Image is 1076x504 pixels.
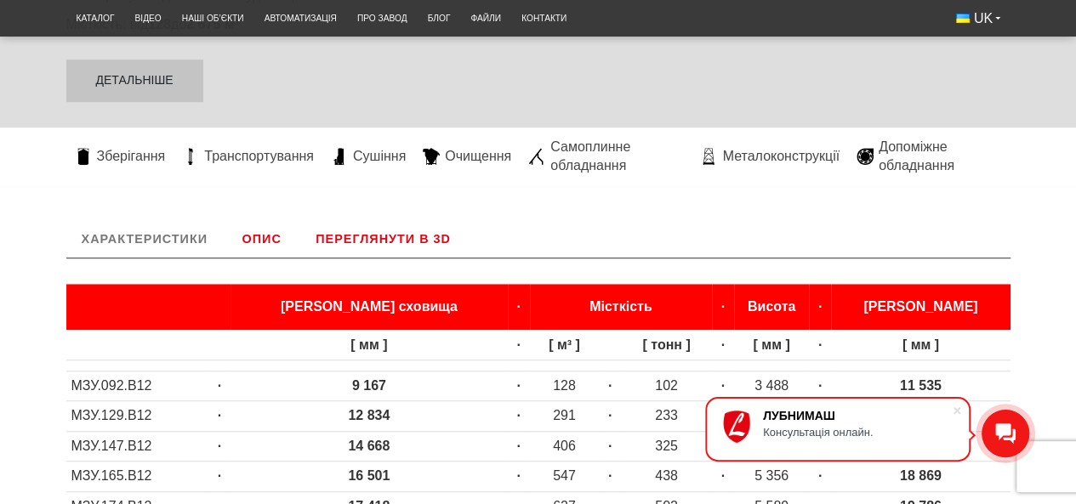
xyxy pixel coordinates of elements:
a: Автоматизація [254,4,347,32]
strong: · [516,378,520,393]
button: UK [946,4,1011,33]
a: Про завод [347,4,418,32]
strong: [ тонн ] [642,337,690,352]
strong: · [818,299,822,314]
strong: · [516,439,520,453]
strong: [ мм ] [753,337,789,352]
strong: · [218,439,221,453]
strong: [ м³ ] [549,337,580,352]
a: Зберігання [66,147,174,166]
span: Транспортування [204,147,314,166]
strong: · [608,378,612,393]
strong: 16 501 [348,468,390,483]
td: 325 [621,431,712,461]
strong: · [721,468,725,483]
a: Блог [418,4,461,32]
strong: 18 869 [900,468,942,483]
td: МЗУ.165.В12 [66,462,209,491]
a: Опис [226,220,296,258]
a: Контакти [511,4,577,32]
strong: · [818,337,822,352]
a: Транспортування [174,147,322,166]
td: 128 [530,371,600,400]
span: UK [974,9,993,28]
strong: · [721,299,725,314]
td: МЗУ.129.В12 [66,401,209,431]
a: Металоконструкції [692,147,847,166]
div: Консультація онлайн. [763,426,952,439]
td: 547 [530,462,600,491]
strong: [ мм ] [350,337,387,352]
a: Самоплинне обладнання [520,138,692,176]
strong: · [721,378,725,393]
th: [PERSON_NAME] сховища [231,284,508,330]
strong: [ мм ] [902,337,939,352]
a: Файли [460,4,511,32]
span: Зберігання [97,147,166,166]
strong: · [516,299,520,314]
strong: · [218,378,221,393]
a: Сушіння [322,147,414,166]
div: ЛУБНИМАШ [763,409,952,422]
strong: · [721,337,725,352]
strong: · [818,378,822,393]
a: Очищення [414,147,520,166]
span: Самоплинне обладнання [550,138,683,176]
strong: 11 535 [900,378,942,393]
strong: · [608,408,612,422]
th: [PERSON_NAME] [831,284,1011,330]
td: МЗУ.147.В12 [66,431,209,461]
span: Металоконструкції [722,147,839,166]
strong: · [218,468,221,483]
td: 233 [621,401,712,431]
td: 406 [530,431,600,461]
td: 102 [621,371,712,400]
strong: 12 834 [348,408,390,422]
img: Українська [956,14,970,23]
strong: · [516,408,520,422]
strong: 14 668 [348,439,390,453]
strong: · [608,468,612,483]
strong: · [818,468,822,483]
a: Переглянути в 3D [300,220,466,258]
td: МЗУ.092.В12 [66,371,209,400]
span: Сушіння [353,147,406,166]
td: 3 488 [734,371,809,400]
a: Допоміжне обладнання [848,138,1011,176]
span: Допоміжне обладнання [879,138,1002,176]
a: Детальніше [66,59,203,102]
td: 291 [530,401,600,431]
a: Наші об’єкти [172,4,254,32]
strong: · [608,439,612,453]
th: Місткість [530,284,712,330]
th: Висота [734,284,809,330]
span: Очищення [445,147,511,166]
a: Відео [124,4,171,32]
strong: · [218,408,221,422]
strong: · [516,468,520,483]
td: 438 [621,462,712,491]
a: Характеристики [66,220,223,258]
strong: 9 167 [352,378,386,393]
strong: · [516,337,520,352]
td: 5 356 [734,462,809,491]
a: Каталог [66,4,125,32]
